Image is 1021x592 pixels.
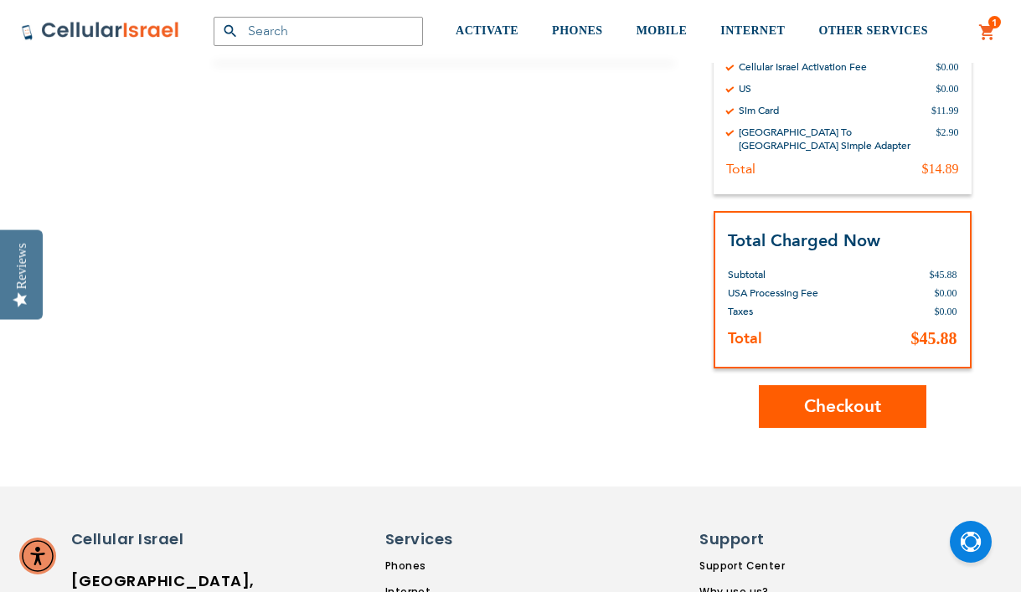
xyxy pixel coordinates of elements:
[21,21,180,41] img: Cellular Israel Logo
[818,24,928,37] span: OTHER SERVICES
[978,23,997,43] a: 1
[739,82,751,95] div: US
[14,243,29,289] div: Reviews
[931,104,959,117] div: $11.99
[19,538,56,574] div: Accessibility Menu
[385,528,528,550] h6: Services
[728,286,818,300] span: USA Processing Fee
[804,394,881,419] span: Checkout
[726,161,755,178] div: Total
[935,287,957,299] span: $0.00
[911,329,957,347] span: $45.88
[728,229,880,252] strong: Total Charged Now
[936,60,959,74] div: $0.00
[759,385,926,428] button: Checkout
[930,269,957,281] span: $45.88
[699,559,809,574] a: Support Center
[720,24,785,37] span: INTERNET
[552,24,603,37] span: PHONES
[728,253,880,284] th: Subtotal
[385,559,538,574] a: Phones
[935,306,957,317] span: $0.00
[456,24,518,37] span: ACTIVATE
[739,126,924,152] div: [GEOGRAPHIC_DATA] To [GEOGRAPHIC_DATA] Simple Adapter
[214,17,423,46] input: Search
[728,302,880,321] th: Taxes
[936,82,959,95] div: $0.00
[739,60,867,74] div: Cellular Israel Activation Fee
[728,328,762,349] strong: Total
[739,104,779,117] div: Sim Card
[922,161,959,178] div: $14.89
[992,16,998,29] span: 1
[71,528,214,550] h6: Cellular Israel
[936,126,959,152] div: $2.90
[637,24,688,37] span: MOBILE
[699,528,799,550] h6: Support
